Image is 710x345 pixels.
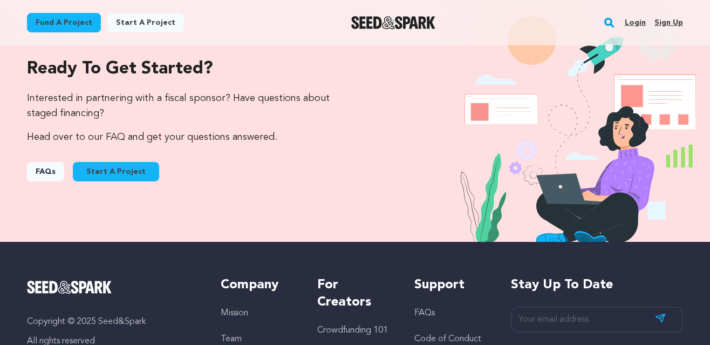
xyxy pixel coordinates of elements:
a: FAQs [27,162,64,181]
p: Ready to get started? [27,56,333,82]
a: FAQs [414,309,435,317]
a: Seed&Spark Homepage [27,281,199,294]
input: Your email address [511,307,683,333]
p: Copyright © 2025 Seed&Spark [27,315,199,328]
a: Login [625,14,646,31]
a: Start A Project [73,162,159,181]
a: Sign up [654,14,683,31]
h5: For Creators [317,276,392,311]
a: Start a project [107,13,184,32]
img: Seed&Spark Logo [27,281,112,294]
a: Crowdfunding 101 [317,326,388,335]
p: Head over to our FAQ and get your questions answered. [27,130,333,145]
h5: Company [221,276,296,294]
a: Mission [221,309,248,317]
img: Seed&Spark Logo Dark Mode [351,16,436,29]
a: Team [221,335,242,343]
a: Seed&Spark Homepage [351,16,436,29]
p: Interested in partnering with a fiscal sponsor? Have questions about staged financing? [27,91,333,121]
a: Code of Conduct [414,335,481,343]
a: Fund a project [27,13,101,32]
h5: Stay up to date [511,276,683,294]
h5: Support [414,276,489,294]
